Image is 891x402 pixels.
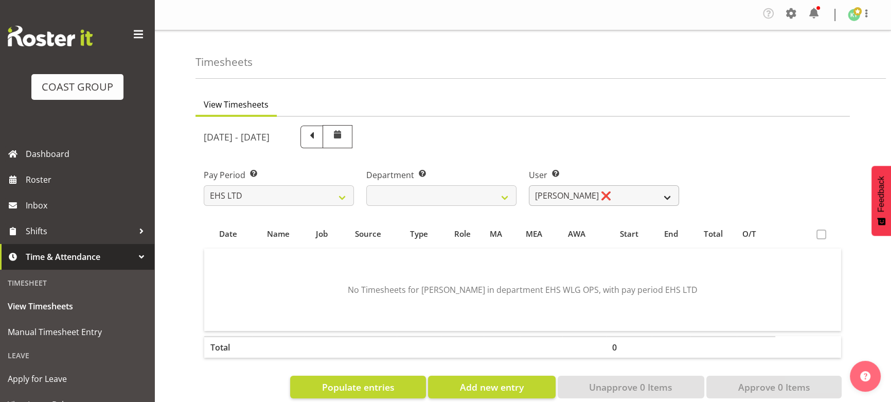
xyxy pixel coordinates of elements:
[529,169,679,181] label: User
[204,336,252,358] th: Total
[42,79,113,95] div: COAST GROUP
[237,284,808,296] p: No Timesheets for [PERSON_NAME] in department EHS WLG OPS, with pay period EHS LTD
[204,169,354,181] label: Pay Period
[8,26,93,46] img: Rosterit website logo
[860,371,870,381] img: help-xxl-2.png
[447,228,478,240] div: Role
[706,376,842,398] button: Approve 0 Items
[3,272,152,293] div: Timesheet
[558,376,704,398] button: Unapprove 0 Items
[589,380,672,394] span: Unapprove 0 Items
[26,198,149,213] span: Inbox
[3,345,152,366] div: Leave
[26,223,134,239] span: Shifts
[402,228,435,240] div: Type
[204,98,269,111] span: View Timesheets
[428,376,555,398] button: Add new entry
[526,228,557,240] div: MEA
[568,228,600,240] div: AWA
[606,336,651,358] th: 0
[696,228,730,240] div: Total
[8,324,147,340] span: Manual Timesheet Entry
[871,166,891,236] button: Feedback - Show survey
[8,371,147,387] span: Apply for Leave
[26,172,149,187] span: Roster
[310,228,333,240] div: Job
[290,376,426,398] button: Populate entries
[738,380,810,394] span: Approve 0 Items
[210,228,246,240] div: Date
[489,228,514,240] div: MA
[3,319,152,345] a: Manual Timesheet Entry
[195,56,253,68] h4: Timesheets
[258,228,298,240] div: Name
[366,169,516,181] label: Department
[204,131,270,143] h5: [DATE] - [DATE]
[345,228,390,240] div: Source
[460,380,524,394] span: Add new entry
[742,228,769,240] div: O/T
[8,299,147,314] span: View Timesheets
[322,380,395,394] span: Populate entries
[3,293,152,319] a: View Timesheets
[848,9,860,21] img: kade-tiatia1141.jpg
[26,146,149,162] span: Dashboard
[612,228,646,240] div: Start
[877,176,886,212] span: Feedback
[26,249,134,265] span: Time & Attendance
[657,228,684,240] div: End
[3,366,152,392] a: Apply for Leave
